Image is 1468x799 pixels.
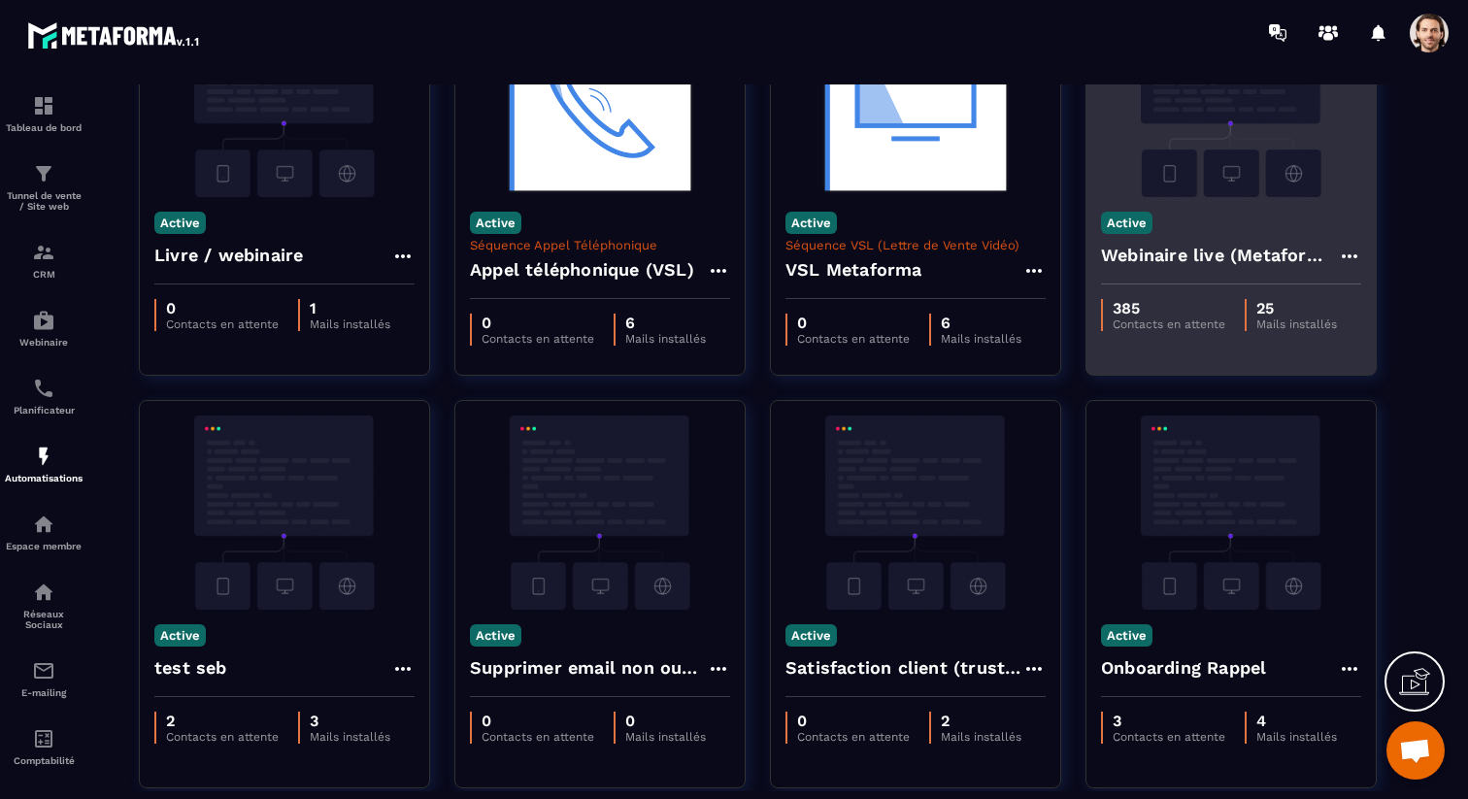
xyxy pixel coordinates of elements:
img: automations [32,445,55,468]
img: automation-background [785,416,1046,610]
p: Active [154,624,206,647]
img: automations [32,309,55,332]
p: Contacts en attente [1113,317,1225,331]
img: automation-background [470,416,730,610]
img: email [32,659,55,682]
h4: Appel téléphonique (VSL) [470,256,694,283]
h4: test seb [154,654,227,682]
p: Comptabilité [5,755,83,766]
p: Active [785,624,837,647]
p: Automatisations [5,473,83,483]
p: 6 [941,314,1021,332]
p: Active [470,212,521,234]
p: 0 [625,712,706,730]
p: Contacts en attente [482,730,594,744]
p: 3 [310,712,390,730]
p: Planificateur [5,405,83,416]
p: 0 [166,299,279,317]
p: Contacts en attente [797,332,910,346]
p: Séquence Appel Téléphonique [470,238,730,252]
p: Contacts en attente [482,332,594,346]
h4: Livre / webinaire [154,242,303,269]
a: formationformationTableau de bord [5,80,83,148]
a: Ouvrir le chat [1386,721,1445,780]
p: Mails installés [310,730,390,744]
p: 385 [1113,299,1225,317]
img: social-network [32,581,55,604]
p: 0 [797,712,910,730]
p: E-mailing [5,687,83,698]
a: emailemailE-mailing [5,645,83,713]
img: automation-background [1101,3,1361,197]
p: Mails installés [941,730,1021,744]
p: 0 [482,314,594,332]
img: automation-background [470,3,730,197]
p: Contacts en attente [797,730,910,744]
p: 6 [625,314,706,332]
img: automation-background [154,3,415,197]
p: Active [785,212,837,234]
p: 25 [1256,299,1337,317]
p: Contacts en attente [1113,730,1225,744]
p: Espace membre [5,541,83,551]
img: automation-background [1101,416,1361,610]
img: scheduler [32,377,55,400]
img: logo [27,17,202,52]
p: Mails installés [941,332,1021,346]
p: Mails installés [625,332,706,346]
p: Active [1101,624,1152,647]
img: formation [32,162,55,185]
p: Mails installés [1256,730,1337,744]
h4: VSL Metaforma [785,256,922,283]
p: Mails installés [1256,317,1337,331]
img: automations [32,513,55,536]
a: accountantaccountantComptabilité [5,713,83,781]
p: 4 [1256,712,1337,730]
p: CRM [5,269,83,280]
p: Contacts en attente [166,730,279,744]
img: formation [32,94,55,117]
p: Mails installés [625,730,706,744]
p: Active [470,624,521,647]
a: formationformationCRM [5,226,83,294]
h4: Supprimer email non ouvert apres 60 jours [470,654,707,682]
p: 1 [310,299,390,317]
a: schedulerschedulerPlanificateur [5,362,83,430]
p: Mails installés [310,317,390,331]
p: Séquence VSL (Lettre de Vente Vidéo) [785,238,1046,252]
p: Active [1101,212,1152,234]
p: Réseaux Sociaux [5,609,83,630]
p: 3 [1113,712,1225,730]
img: automation-background [785,3,1046,197]
h4: Onboarding Rappel [1101,654,1266,682]
h4: Webinaire live (Metaforma) [1101,242,1338,269]
a: social-networksocial-networkRéseaux Sociaux [5,566,83,645]
a: automationsautomationsEspace membre [5,498,83,566]
a: automationsautomationsAutomatisations [5,430,83,498]
p: Webinaire [5,337,83,348]
p: Active [154,212,206,234]
h4: Satisfaction client (trustpilot) [785,654,1022,682]
p: 0 [797,314,910,332]
p: 0 [482,712,594,730]
p: 2 [941,712,1021,730]
img: automation-background [154,416,415,610]
p: Tableau de bord [5,122,83,133]
p: Contacts en attente [166,317,279,331]
img: accountant [32,727,55,750]
a: automationsautomationsWebinaire [5,294,83,362]
img: formation [32,241,55,264]
a: formationformationTunnel de vente / Site web [5,148,83,226]
p: 2 [166,712,279,730]
p: Tunnel de vente / Site web [5,190,83,212]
